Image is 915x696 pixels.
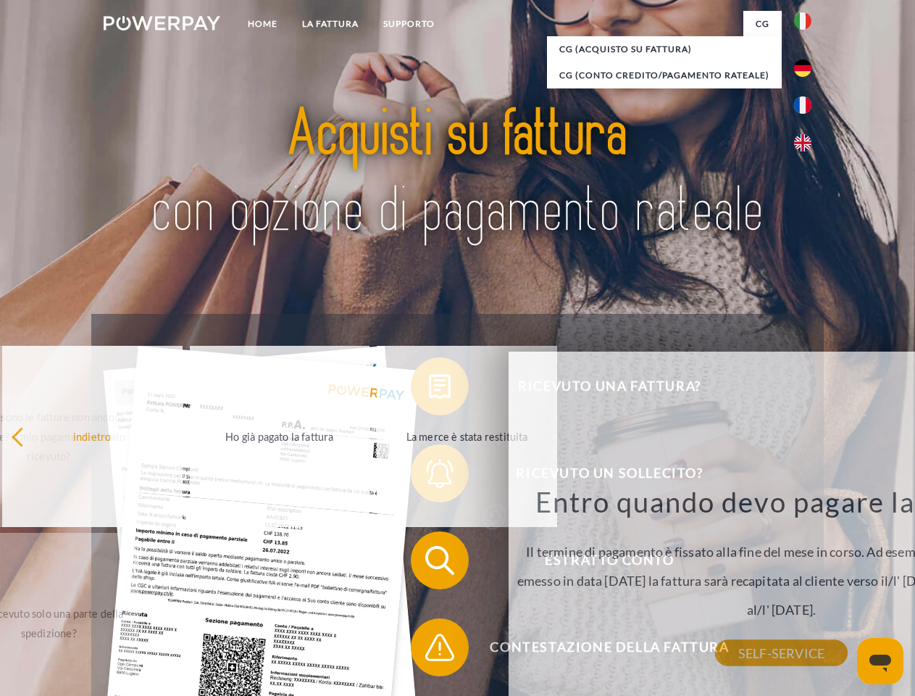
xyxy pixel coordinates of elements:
img: title-powerpay_it.svg [138,70,777,278]
img: de [794,59,811,77]
img: it [794,12,811,30]
a: Supporto [371,11,447,37]
img: qb_search.svg [422,542,458,579]
a: SELF-SERVICE [715,640,848,666]
img: fr [794,96,811,114]
a: CG (Acquisto su fattura) [547,36,782,62]
a: CG [743,11,782,37]
a: LA FATTURA [290,11,371,37]
a: Home [235,11,290,37]
iframe: Pulsante per aprire la finestra di messaggistica [857,638,903,684]
img: logo-powerpay-white.svg [104,16,220,30]
div: La merce è stata restituita [385,426,548,446]
a: CG (Conto Credito/Pagamento rateale) [547,62,782,88]
button: Contestazione della fattura [411,618,787,676]
button: Estratto conto [411,531,787,589]
div: Ho già pagato la fattura [199,426,362,446]
img: en [794,134,811,152]
img: qb_warning.svg [422,629,458,666]
div: indietro [11,426,174,446]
